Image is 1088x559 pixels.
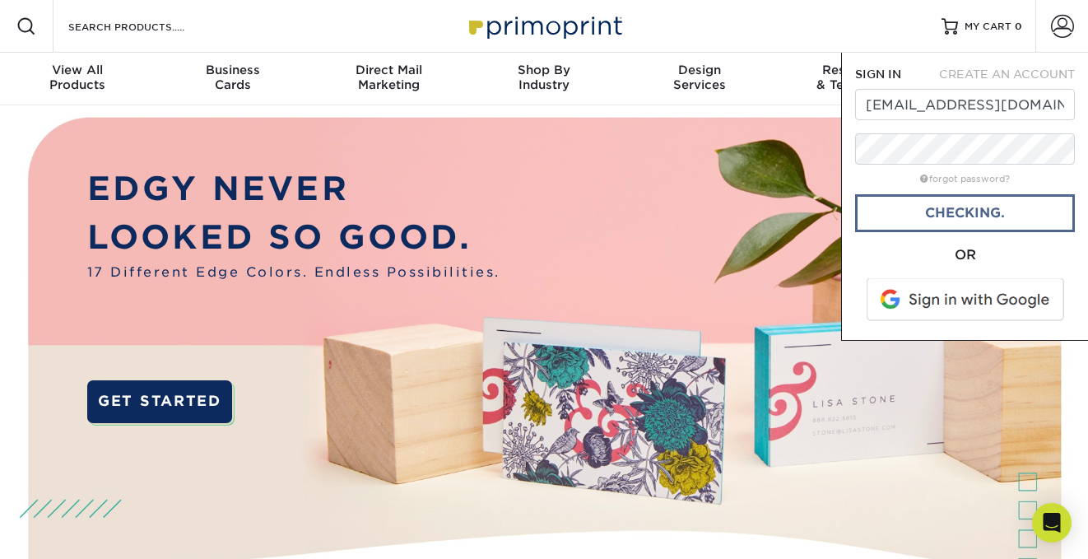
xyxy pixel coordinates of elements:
span: SIGN IN [855,68,901,81]
a: GET STARTED [87,380,232,423]
a: DesignServices [621,53,777,105]
a: BusinessCards [156,53,311,105]
span: 17 Different Edge Colors. Endless Possibilities. [87,263,500,282]
a: Direct MailMarketing [311,53,467,105]
span: Direct Mail [311,63,467,77]
iframe: Google Customer Reviews [4,509,140,553]
p: LOOKED SO GOOD. [87,213,500,262]
span: CREATE AN ACCOUNT [939,68,1075,81]
span: Business [156,63,311,77]
div: Marketing [311,63,467,92]
span: MY CART [965,20,1011,34]
input: SEARCH PRODUCTS..... [67,16,227,36]
a: Shop ByIndustry [467,53,622,105]
a: forgot password? [920,174,1010,184]
div: Cards [156,63,311,92]
img: Primoprint [462,8,626,44]
a: Checking. [855,194,1075,232]
span: Design [621,63,777,77]
span: Resources [777,63,932,77]
div: OR [855,245,1075,265]
div: Industry [467,63,622,92]
a: Resources& Templates [777,53,932,105]
span: Shop By [467,63,622,77]
div: & Templates [777,63,932,92]
span: 0 [1015,21,1022,32]
p: EDGY NEVER [87,165,500,213]
div: Services [621,63,777,92]
div: Open Intercom Messenger [1032,503,1072,543]
input: Email [855,89,1075,120]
